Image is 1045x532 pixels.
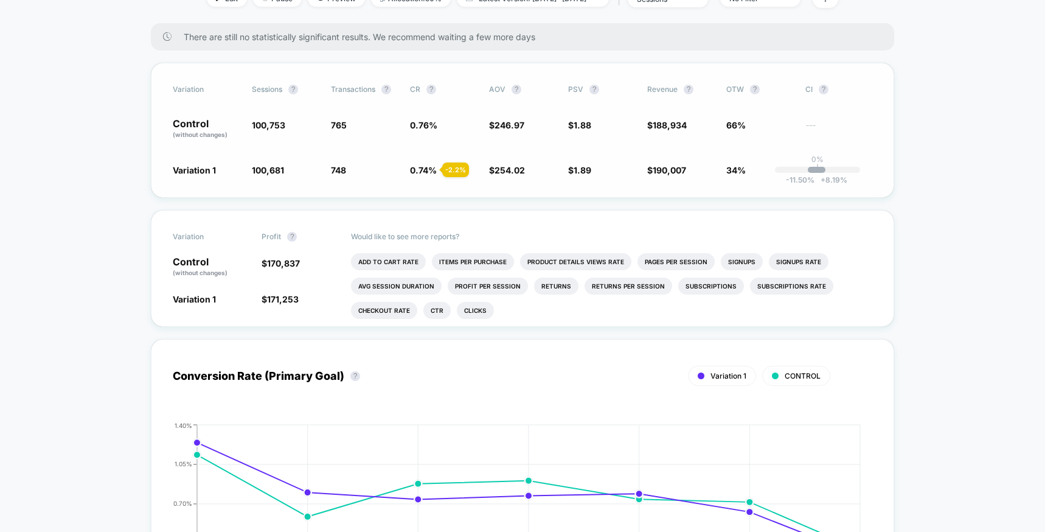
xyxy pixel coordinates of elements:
span: 188,934 [653,120,687,130]
li: Returns Per Session [585,278,672,295]
span: AOV [489,85,505,94]
span: CI [805,85,872,94]
span: $ [647,165,686,175]
span: 0.74 % [410,165,437,175]
span: $ [647,120,687,130]
span: 34% [726,165,746,175]
li: Checkout Rate [351,302,417,319]
span: $ [489,165,525,175]
span: $ [262,294,299,304]
li: Signups Rate [769,253,828,270]
span: Profit [262,232,281,241]
span: Variation 1 [173,165,216,175]
p: Control [173,119,240,139]
button: ? [381,85,391,94]
span: CONTROL [785,371,821,380]
span: 748 [331,165,346,175]
span: $ [568,120,591,130]
span: (without changes) [173,131,227,138]
span: Revenue [647,85,678,94]
li: Pages Per Session [637,253,715,270]
div: - 2.2 % [442,163,469,177]
span: 0.76 % [410,120,437,130]
span: OTW [726,85,793,94]
span: Sessions [252,85,282,94]
button: ? [426,85,436,94]
li: Signups [721,253,763,270]
p: Control [173,257,249,278]
span: (without changes) [173,269,227,276]
span: + [821,175,825,184]
span: Transactions [331,85,375,94]
button: ? [350,371,360,381]
span: 66% [726,120,746,130]
p: Would like to see more reports? [351,232,873,241]
span: $ [262,258,300,268]
button: ? [589,85,599,94]
li: Add To Cart Rate [351,253,426,270]
span: $ [489,120,524,130]
span: 100,753 [252,120,285,130]
span: $ [568,165,591,175]
li: Items Per Purchase [432,253,514,270]
tspan: 0.70% [173,500,192,507]
span: There are still no statistically significant results. We recommend waiting a few more days [184,32,870,42]
span: PSV [568,85,583,94]
span: Variation 1 [710,371,746,380]
span: 254.02 [495,165,525,175]
button: ? [287,232,297,242]
span: 190,007 [653,165,686,175]
p: 0% [811,155,824,164]
li: Clicks [457,302,494,319]
tspan: 1.05% [175,460,192,467]
p: | [816,164,819,173]
li: Returns [534,278,578,295]
li: Subscriptions Rate [750,278,833,295]
button: ? [512,85,521,94]
li: Profit Per Session [448,278,528,295]
li: Avg Session Duration [351,278,442,295]
span: 100,681 [252,165,284,175]
span: --- [805,122,872,139]
li: Product Details Views Rate [520,253,631,270]
li: Ctr [423,302,451,319]
tspan: 1.40% [175,421,192,429]
span: 8.19 % [814,175,847,184]
span: -11.50 % [786,175,814,184]
span: Variation 1 [173,294,216,304]
span: 1.89 [574,165,591,175]
span: Variation [173,85,240,94]
button: ? [684,85,693,94]
span: 1.88 [574,120,591,130]
span: 171,253 [267,294,299,304]
span: 246.97 [495,120,524,130]
li: Subscriptions [678,278,744,295]
button: ? [819,85,828,94]
span: 170,837 [267,258,300,268]
span: 765 [331,120,347,130]
button: ? [288,85,298,94]
span: Variation [173,232,240,242]
button: ? [750,85,760,94]
span: CR [410,85,420,94]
